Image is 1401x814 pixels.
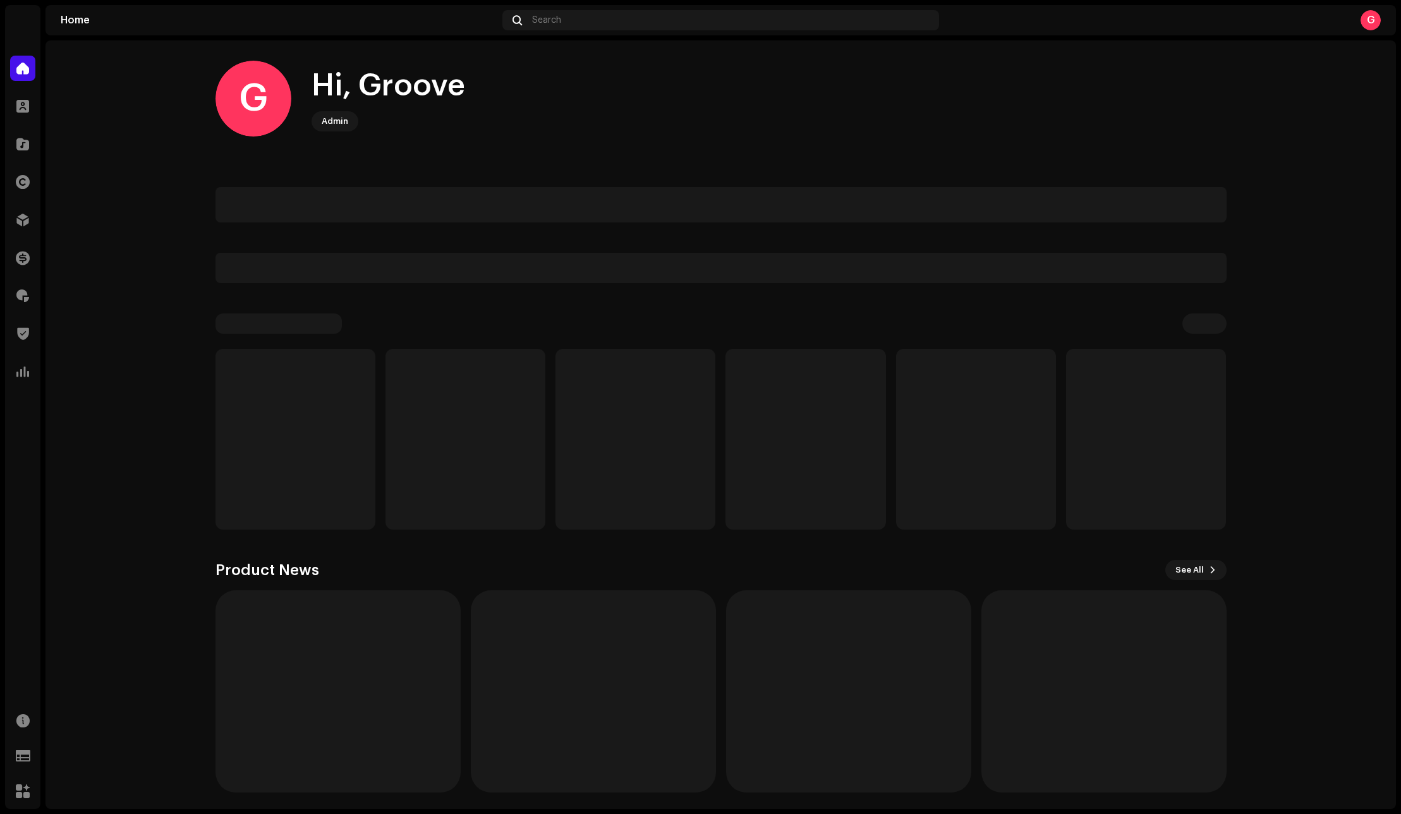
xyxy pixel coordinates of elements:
[215,560,319,580] h3: Product News
[1175,557,1204,583] span: See All
[1361,10,1381,30] div: G
[532,15,561,25] span: Search
[1165,560,1227,580] button: See All
[61,15,497,25] div: Home
[322,114,348,129] div: Admin
[312,66,465,106] div: Hi, Groove
[215,61,291,137] div: G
